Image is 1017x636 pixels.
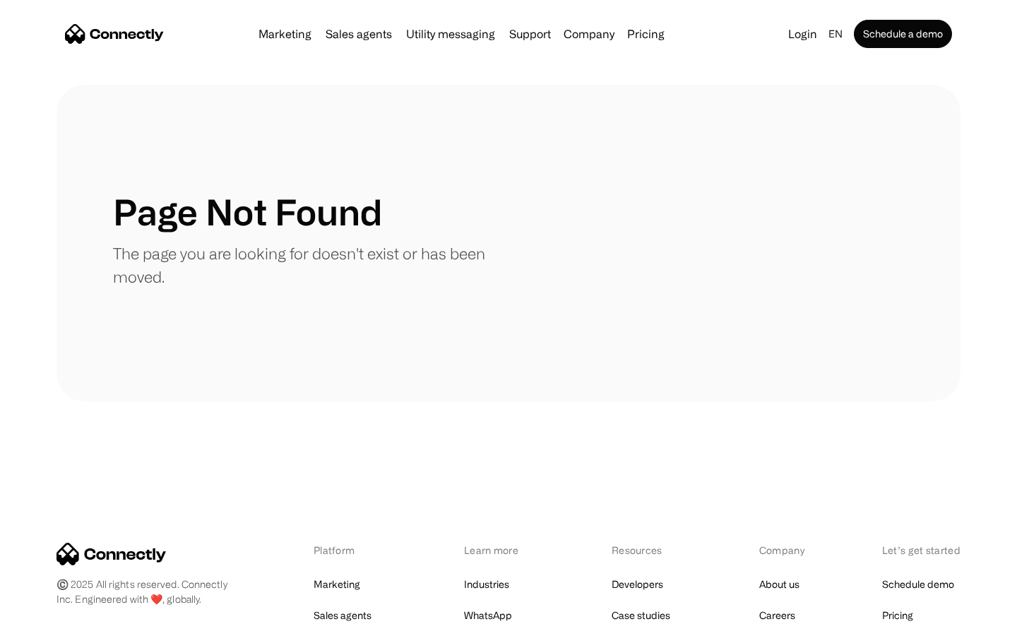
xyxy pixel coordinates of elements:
[504,28,557,40] a: Support
[28,611,85,631] ul: Language list
[113,191,382,233] h1: Page Not Found
[314,575,360,594] a: Marketing
[612,575,663,594] a: Developers
[400,28,501,40] a: Utility messaging
[113,242,509,288] p: The page you are looking for doesn't exist or has been moved.
[464,606,512,625] a: WhatsApp
[564,24,614,44] div: Company
[854,20,952,48] a: Schedule a demo
[882,606,913,625] a: Pricing
[828,24,843,44] div: en
[759,606,795,625] a: Careers
[882,543,961,558] div: Let’s get started
[314,606,371,625] a: Sales agents
[621,28,670,40] a: Pricing
[612,543,686,558] div: Resources
[759,543,809,558] div: Company
[759,575,799,594] a: About us
[783,24,823,44] a: Login
[320,28,398,40] a: Sales agents
[464,575,509,594] a: Industries
[14,610,85,631] aside: Language selected: English
[253,28,317,40] a: Marketing
[882,575,954,594] a: Schedule demo
[612,606,670,625] a: Case studies
[464,543,538,558] div: Learn more
[314,543,391,558] div: Platform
